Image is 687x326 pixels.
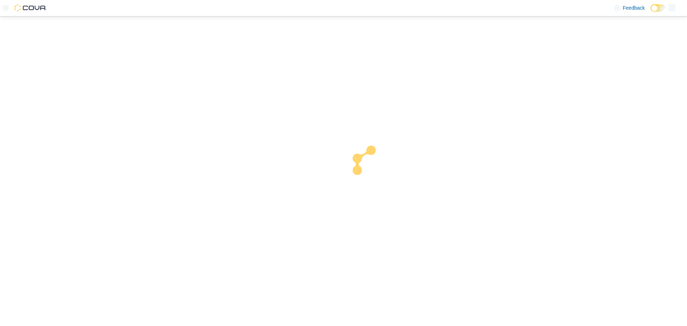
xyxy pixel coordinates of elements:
img: Cova [14,4,47,11]
img: cova-loader [343,140,397,194]
input: Dark Mode [651,4,666,12]
span: Feedback [623,4,645,11]
a: Feedback [612,1,648,15]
